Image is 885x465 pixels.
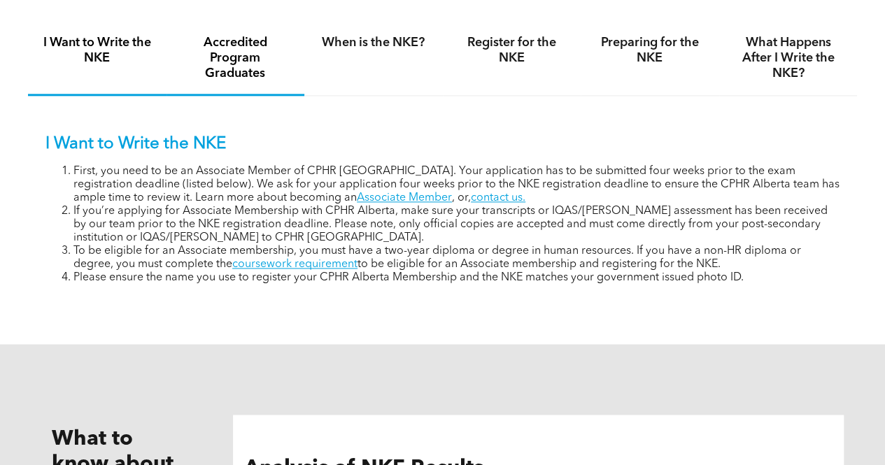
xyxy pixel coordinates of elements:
[179,35,292,81] h4: Accredited Program Graduates
[155,83,236,92] div: Keywords by Traffic
[732,35,845,81] h4: What Happens After I Write the NKE?
[38,81,49,92] img: tab_domain_overview_orange.svg
[455,35,569,66] h4: Register for the NKE
[73,245,840,271] li: To be eligible for an Associate membership, you must have a two-year diploma or degree in human r...
[73,165,840,205] li: First, you need to be an Associate Member of CPHR [GEOGRAPHIC_DATA]. Your application has to be s...
[139,81,150,92] img: tab_keywords_by_traffic_grey.svg
[39,22,69,34] div: v 4.0.25
[73,205,840,245] li: If you’re applying for Associate Membership with CPHR Alberta, make sure your transcripts or IQAS...
[41,35,154,66] h4: I Want to Write the NKE
[593,35,707,66] h4: Preparing for the NKE
[45,134,840,155] p: I Want to Write the NKE
[53,83,125,92] div: Domain Overview
[471,192,525,203] a: contact us.
[357,192,452,203] a: Associate Member
[22,22,34,34] img: logo_orange.svg
[73,271,840,285] li: Please ensure the name you use to register your CPHR Alberta Membership and the NKE matches your ...
[36,36,154,48] div: Domain: [DOMAIN_NAME]
[22,36,34,48] img: website_grey.svg
[232,259,357,270] a: coursework requirement
[317,35,430,50] h4: When is the NKE?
